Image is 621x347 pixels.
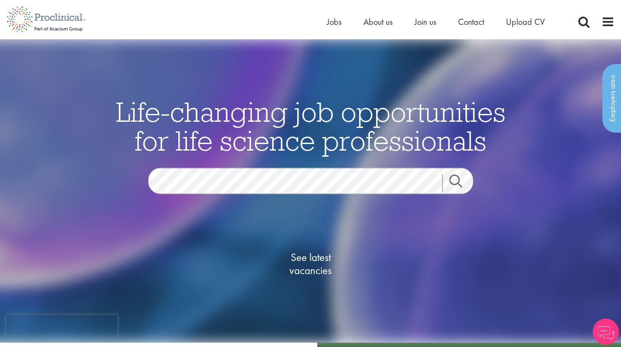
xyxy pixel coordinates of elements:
a: See latestvacancies [267,216,354,312]
a: Contact [458,16,484,27]
span: See latest vacancies [267,251,354,277]
a: Upload CV [506,16,545,27]
a: Join us [414,16,436,27]
a: Jobs [327,16,342,27]
span: Life-changing job opportunities for life science professionals [116,94,506,158]
a: Job search submit button [442,175,480,192]
img: Chatbot [593,319,619,345]
a: About us [363,16,393,27]
iframe: reCAPTCHA [6,315,118,341]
